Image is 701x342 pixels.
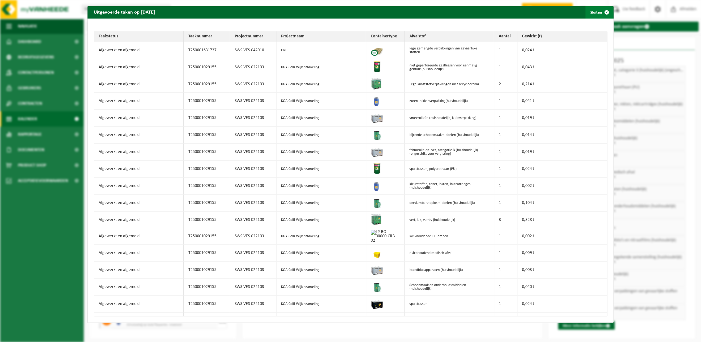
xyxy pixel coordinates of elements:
td: SWS-VES-022103 [230,296,276,313]
td: Schoonmaak en onderhoudsmiddelen (huishoudelijk) [405,279,494,296]
td: 3 [494,212,517,228]
img: PB-LB-0680-HPE-GY-11 [371,111,383,124]
td: 0,002 t [517,178,607,195]
th: Aantal [494,31,517,42]
th: Projectnummer [230,31,276,42]
td: 0,019 t [517,144,607,161]
td: T250001029155 [184,178,230,195]
td: SWS-VES-022103 [230,228,276,245]
td: KGA Colli Wijkinzameling [276,161,366,178]
td: 1 [494,245,517,262]
img: PB-OT-0200-MET-00-02 [371,128,383,141]
th: Containertype [366,31,405,42]
img: LP-OT-00060-HPE-21 [371,94,383,107]
td: 1 [494,144,517,161]
td: 1 [494,178,517,195]
td: 1 [494,110,517,127]
td: 1 [494,161,517,178]
td: KGA Colli Wijkinzameling [276,110,366,127]
th: Taaknummer [184,31,230,42]
td: SWS-VES-022103 [230,93,276,110]
td: smeerolieën (huishoudelijk, kleinverpakking) [405,110,494,127]
td: T250001029155 [184,76,230,93]
td: T250001029155 [184,228,230,245]
td: 0,014 t [517,127,607,144]
td: SWS-VES-042010 [230,42,276,59]
td: analoge röntgenfoto’s en nitraatfilms (huishoudelijk) [405,313,494,330]
td: Afgewerkt en afgemeld [94,212,184,228]
img: LP-OT-00060-HPE-21 [371,314,383,327]
td: T250001029155 [184,212,230,228]
td: Colli [276,42,366,59]
td: T250001029155 [184,279,230,296]
td: Afgewerkt en afgemeld [94,228,184,245]
td: T250001029155 [184,262,230,279]
td: Lege kunststofverpakkingen niet recycleerbaar [405,76,494,93]
td: SWS-VES-022103 [230,212,276,228]
img: PB-LB-0680-HPE-BK-11 [371,297,383,310]
td: 0,328 t [517,212,607,228]
td: 1 [494,195,517,212]
img: PB-OT-0200-MET-00-03 [371,61,383,73]
td: spuitbussen [405,296,494,313]
td: KGA Colli Wijkinzameling [276,93,366,110]
td: Afgewerkt en afgemeld [94,59,184,76]
td: Afgewerkt en afgemeld [94,76,184,93]
td: 1 [494,296,517,313]
td: 1 [494,42,517,59]
td: SWS-VES-022103 [230,245,276,262]
td: T250001029155 [184,144,230,161]
td: kwikhoudende TL-lampen [405,228,494,245]
td: 1 [494,93,517,110]
td: KGA Colli Wijkinzameling [276,313,366,330]
td: 0,009 t [517,245,607,262]
td: Afgewerkt en afgemeld [94,178,184,195]
th: Taakstatus [94,31,184,42]
td: 0,214 t [517,76,607,93]
td: lege gemengde verpakkingen van gevaarlijke stoffen [405,42,494,59]
td: 0,024 t [517,296,607,313]
td: 0,041 t [517,93,607,110]
td: SWS-VES-022103 [230,127,276,144]
td: KGA Colli Wijkinzameling [276,59,366,76]
td: Afgewerkt en afgemeld [94,161,184,178]
th: Gewicht (t) [517,31,607,42]
td: KGA Colli Wijkinzameling [276,195,366,212]
td: KGA Colli Wijkinzameling [276,178,366,195]
td: Afgewerkt en afgemeld [94,245,184,262]
td: 0,024 t [517,161,607,178]
td: KGA Colli Wijkinzameling [276,279,366,296]
td: risicohoudend medisch afval [405,245,494,262]
td: ontvlambare oplosmiddelen (huishoudelijk) [405,195,494,212]
td: KGA Colli Wijkinzameling [276,262,366,279]
td: 0,002 t [517,228,607,245]
img: LP-BO-00000-CRB-02 [371,230,397,243]
h2: Uitgevoerde taken op [DATE] [88,6,161,18]
img: PB-HB-1400-HPE-GN-11 [371,78,382,90]
td: T250001029155 [184,59,230,76]
td: Afgewerkt en afgemeld [94,279,184,296]
td: 1 [494,279,517,296]
td: T250001029155 [184,93,230,110]
td: T250001029155 [184,110,230,127]
th: Projectnaam [276,31,366,42]
td: KGA Colli Wijkinzameling [276,245,366,262]
td: 1 [494,228,517,245]
td: SWS-VES-022103 [230,279,276,296]
td: Afgewerkt en afgemeld [94,313,184,330]
td: 0,043 t [517,59,607,76]
th: Afvalstof [405,31,494,42]
td: T250001029155 [184,161,230,178]
td: T250001029155 [184,296,230,313]
td: SWS-VES-022103 [230,313,276,330]
td: 0,019 t [517,110,607,127]
td: zuren in kleinverpakking(huishoudelijk) [405,93,494,110]
td: 2 [494,76,517,93]
td: SWS-VES-022103 [230,195,276,212]
td: 0,003 t [517,262,607,279]
td: Afgewerkt en afgemeld [94,144,184,161]
td: bijtende schoonmaakmiddelen (huishoudelijk) [405,127,494,144]
img: PB-LB-0680-HPE-GY-11 [371,145,383,158]
td: SWS-VES-022103 [230,76,276,93]
img: PB-OT-0200-MET-00-02 [371,196,383,209]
